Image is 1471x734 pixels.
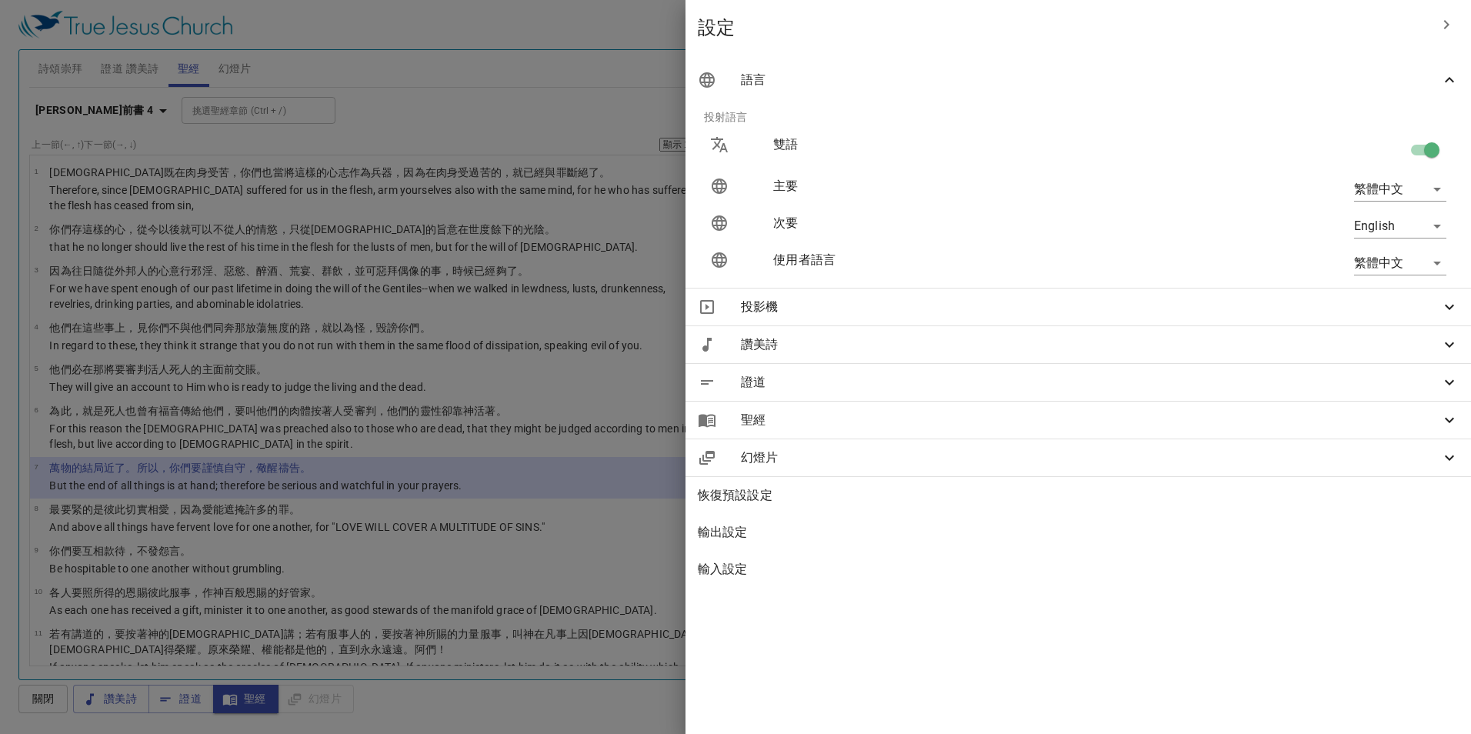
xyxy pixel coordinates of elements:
div: 輸出設定 [685,514,1471,551]
div: English [1354,214,1446,239]
p: 主要 [773,177,1129,195]
span: 投影機 [741,298,1440,316]
span: 聖經 [741,411,1440,429]
span: 讚美詩 [741,335,1440,354]
div: 繁體中文 [1354,177,1446,202]
p: 雙語 [773,135,1129,154]
div: 證道 [685,364,1471,401]
span: 輸入設定 [698,560,1459,579]
span: 幻燈片 [741,449,1440,467]
div: [DEMOGRAPHIC_DATA]記 14章 Dn. [PERSON_NAME] [71,52,392,137]
span: 證道 [741,373,1440,392]
div: 讚美詩 [685,326,1471,363]
div: 恢復預設設定 [685,477,1471,514]
div: 投影機 [685,289,1471,325]
span: 恢復預設設定 [698,486,1459,505]
span: 語言 [741,71,1440,89]
div: 聖經 [685,402,1471,439]
div: 幻燈片 [685,439,1471,476]
div: 繁體中文 [1354,251,1446,275]
div: 語言 [685,62,1471,98]
div: 輸入設定 [685,551,1471,588]
p: 使用者語言 [773,251,1129,269]
p: 次要 [773,214,1129,232]
span: 輸出設定 [698,523,1459,542]
li: 投射語言 [692,98,1465,135]
span: 設定 [698,15,1428,40]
